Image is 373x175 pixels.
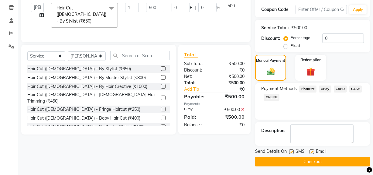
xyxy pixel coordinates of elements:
label: Percentage [291,35,310,40]
div: ₹0 [214,122,249,128]
input: Enter Offer / Coupon Code [296,5,347,14]
span: CARD [334,86,347,93]
a: x [91,18,94,24]
div: Hair Cut ([DEMOGRAPHIC_DATA]) - [DEMOGRAPHIC_DATA] Hair Trimming (₹450) [27,92,159,104]
label: Fixed [291,43,300,48]
div: GPay [180,107,214,113]
label: Manual Payment [256,58,285,63]
span: Email [316,148,326,156]
div: Description: [261,128,286,134]
div: ₹500.00 [214,73,249,80]
div: Discount: [261,35,280,42]
div: Balance : [180,122,214,128]
div: ₹500.00 [214,61,249,67]
span: PhonePe [299,86,317,93]
img: _gift.svg [304,66,318,77]
div: Discount: [180,67,214,73]
div: Payments [184,101,245,107]
div: ₹0 [220,86,249,93]
div: Sub Total: [180,61,214,67]
span: SMS [296,148,305,156]
div: Hair Cut ([DEMOGRAPHIC_DATA]) - Fringe Haircut (₹250) [27,106,140,113]
div: ₹0 [214,67,249,73]
span: F [190,5,192,11]
div: ₹500.00 [214,107,249,113]
div: Hair Cut ([DEMOGRAPHIC_DATA]) - By Hair Creative (₹1000) [27,83,147,90]
span: Send Details On [255,148,287,156]
button: Apply [349,5,367,14]
span: GPay [319,86,331,93]
div: Hair Cut ([DEMOGRAPHIC_DATA]) - By Senior Stylist (₹400) [27,124,145,130]
div: Payable: [180,93,214,100]
label: Redemption [300,57,321,63]
div: Hair Cut ([DEMOGRAPHIC_DATA]) - By Master Stylist (₹800) [27,75,146,81]
span: Hair Cut ([DEMOGRAPHIC_DATA]) - By Stylist (₹650) [56,5,106,24]
span: | [195,5,196,11]
span: Total [184,51,198,58]
div: ₹500.00 [214,113,249,121]
div: Paid: [180,113,214,121]
button: Checkout [255,157,370,166]
div: ₹500.00 [214,80,249,86]
div: Service Total: [261,25,289,31]
span: 500 [228,3,235,9]
img: _cash.svg [264,67,277,76]
div: Hair Cut ([DEMOGRAPHIC_DATA]) - Baby Hair Cut (₹400) [27,115,140,121]
span: CASH [349,86,362,93]
span: % [217,5,220,11]
span: Payment Methods [261,86,297,92]
span: ONLINE [264,94,279,101]
div: ₹500.00 [214,93,249,100]
div: Coupon Code [261,6,296,13]
div: ₹500.00 [291,25,307,31]
input: Search or Scan [110,51,170,60]
div: Net: [180,73,214,80]
div: Total: [180,80,214,86]
a: Add Tip [180,86,220,93]
div: Hair Cut ([DEMOGRAPHIC_DATA]) - By Stylist (₹650) [27,66,131,72]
